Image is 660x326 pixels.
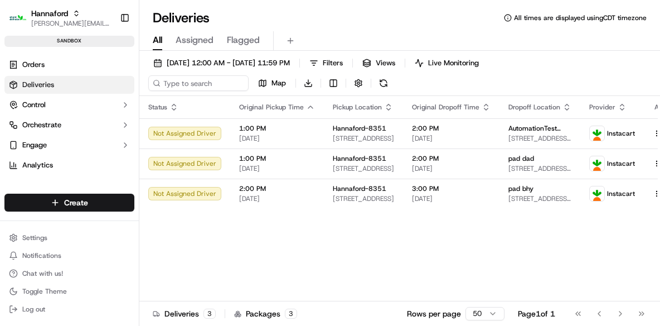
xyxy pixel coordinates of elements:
img: Nash [11,11,33,33]
span: Filters [323,58,343,68]
span: [DATE] [412,134,491,143]
a: 💻API Documentation [90,157,183,178]
span: pad dad [508,154,534,163]
span: Deliveries [22,80,54,90]
span: Instacart [607,129,635,138]
a: Orders [4,56,134,74]
img: instacart_logo.png [590,126,604,141]
span: Original Pickup Time [239,103,304,112]
span: 1:00 PM [239,154,315,163]
span: [DATE] [412,164,491,173]
img: instacart_logo.png [590,186,604,201]
h1: Deliveries [153,9,210,27]
span: Hannaford-8351 [333,124,386,133]
span: Chat with us! [22,269,63,278]
a: 📗Knowledge Base [7,157,90,178]
div: sandbox [4,36,134,47]
span: [STREET_ADDRESS] [333,164,394,173]
span: [DATE] [239,164,315,173]
span: 2:00 PM [239,184,315,193]
span: Instacart [607,189,635,198]
button: Engage [4,136,134,154]
div: 3 [203,309,216,319]
span: Dropoff Location [508,103,560,112]
button: Live Monitoring [410,55,484,71]
span: Orders [22,60,45,70]
a: Analytics [4,156,134,174]
img: 1736555255976-a54dd68f-1ca7-489b-9aae-adbdc363a1c4 [11,107,31,127]
span: All [153,33,162,47]
span: Control [22,100,46,110]
span: Notifications [22,251,61,260]
span: Hannaford-8351 [333,154,386,163]
span: Settings [22,233,47,242]
span: [STREET_ADDRESS][PERSON_NAME] [508,164,571,173]
span: Create [64,197,88,208]
span: Assigned [176,33,213,47]
span: Live Monitoring [428,58,479,68]
p: Welcome 👋 [11,45,203,63]
button: Create [4,194,134,212]
input: Type to search [148,75,249,91]
button: [DATE] 12:00 AM - [DATE] 11:59 PM [148,55,295,71]
span: [DATE] [239,194,315,203]
div: Packages [234,308,297,319]
div: Page 1 of 1 [518,308,555,319]
span: Provider [589,103,615,112]
span: Hannaford-8351 [333,184,386,193]
p: Rows per page [407,308,461,319]
button: Filters [304,55,348,71]
span: [DATE] [412,194,491,203]
button: Settings [4,230,134,246]
span: [STREET_ADDRESS] [333,134,394,143]
span: Pickup Location [333,103,382,112]
div: Deliveries [153,308,216,319]
span: Orchestrate [22,120,61,130]
img: instacart_logo.png [590,156,604,171]
span: [STREET_ADDRESS][PERSON_NAME] [508,134,571,143]
div: 📗 [11,163,20,172]
span: Knowledge Base [22,162,85,173]
a: Powered byPylon [79,189,135,198]
span: AutomationTest Hnfd [508,124,571,133]
span: 3:00 PM [412,184,491,193]
span: Status [148,103,167,112]
span: Pylon [111,189,135,198]
span: Log out [22,305,45,314]
button: Hannaford [31,8,68,19]
span: Original Dropoff Time [412,103,479,112]
button: HannafordHannaford[PERSON_NAME][EMAIL_ADDRESS][DOMAIN_NAME] [4,4,115,31]
span: 2:00 PM [412,124,491,133]
span: Flagged [227,33,260,47]
input: Got a question? Start typing here... [29,72,201,84]
span: Map [271,78,286,88]
button: Map [253,75,291,91]
span: pad bhy [508,184,533,193]
span: Views [376,58,395,68]
span: All times are displayed using CDT timezone [514,13,647,22]
div: We're available if you need us! [38,118,141,127]
div: 💻 [94,163,103,172]
button: Start new chat [190,110,203,123]
button: [PERSON_NAME][EMAIL_ADDRESS][DOMAIN_NAME] [31,19,111,28]
span: [STREET_ADDRESS][PERSON_NAME] [508,194,571,203]
span: API Documentation [105,162,179,173]
span: 2:00 PM [412,154,491,163]
img: Hannaford [9,9,27,27]
button: Chat with us! [4,266,134,281]
span: Toggle Theme [22,287,67,296]
span: Instacart [607,159,635,168]
span: [DATE] 12:00 AM - [DATE] 11:59 PM [167,58,290,68]
button: Orchestrate [4,116,134,134]
span: [STREET_ADDRESS] [333,194,394,203]
button: Views [357,55,400,71]
button: Notifications [4,248,134,263]
div: Favorites [4,183,134,201]
span: [DATE] [239,134,315,143]
button: Toggle Theme [4,284,134,299]
button: Control [4,96,134,114]
a: Deliveries [4,76,134,94]
span: 1:00 PM [239,124,315,133]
